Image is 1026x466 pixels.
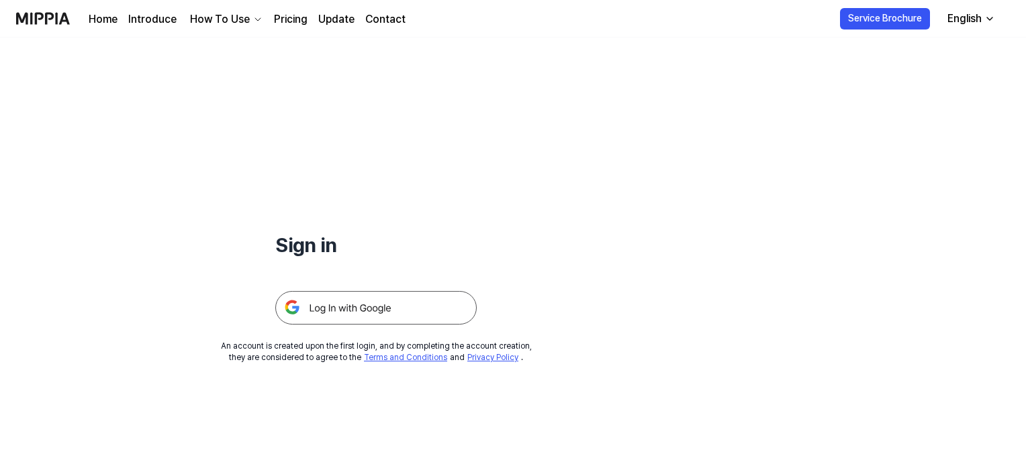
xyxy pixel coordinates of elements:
div: How To Use [187,11,252,27]
a: Introduce [128,11,177,27]
h1: Sign in [275,231,477,259]
a: Privacy Policy [467,353,518,362]
button: English [937,5,1003,32]
a: Pricing [274,11,308,27]
a: Contact [365,11,406,27]
button: Service Brochure [840,8,930,30]
div: English [945,11,984,27]
a: Terms and Conditions [364,353,447,362]
div: An account is created upon the first login, and by completing the account creation, they are cons... [221,341,532,363]
button: How To Use [187,11,263,27]
a: Update [318,11,355,27]
a: Home [89,11,118,27]
img: 구글 로그인 버튼 [275,291,477,325]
